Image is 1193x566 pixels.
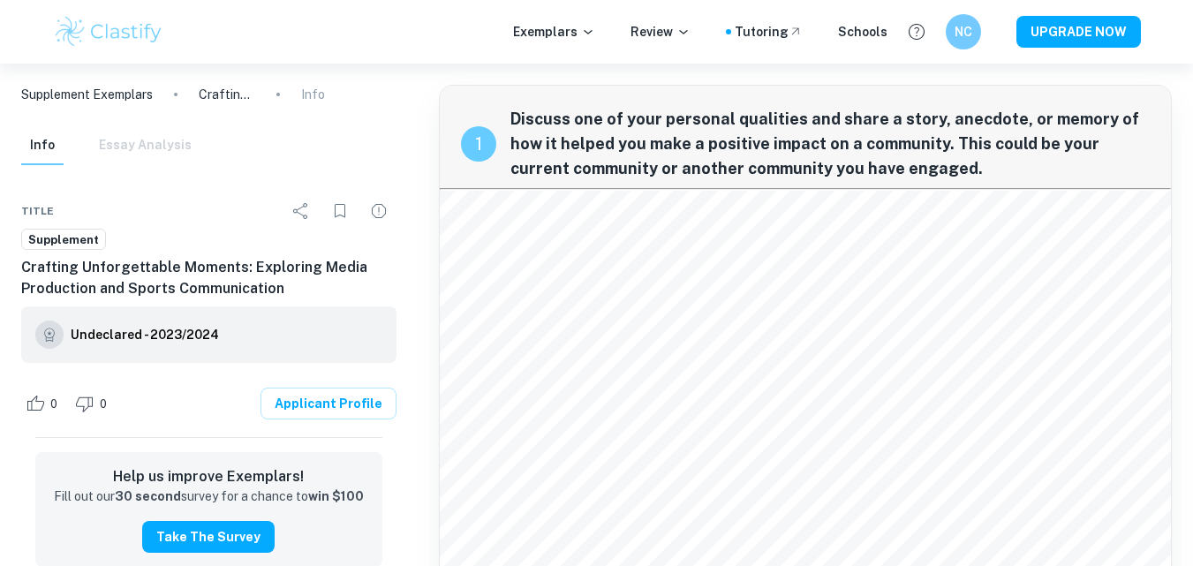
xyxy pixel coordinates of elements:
[510,107,1150,181] span: Discuss one of your personal qualities and share a story, anecdote, or memory of how it helped yo...
[90,396,117,413] span: 0
[71,321,219,349] a: Undeclared - 2023/2024
[199,85,255,104] p: Crafting Unforgettable Moments: Exploring Media Production and Sports Communication
[21,203,54,219] span: Title
[513,22,595,42] p: Exemplars
[41,396,67,413] span: 0
[49,466,368,487] h6: Help us improve Exemplars!
[115,489,181,503] strong: 30 second
[1016,16,1141,48] button: UPGRADE NOW
[21,389,67,418] div: Like
[361,193,396,229] div: Report issue
[902,17,932,47] button: Help and Feedback
[953,22,973,42] h6: NC
[630,22,691,42] p: Review
[22,231,105,249] span: Supplement
[322,193,358,229] div: Bookmark
[71,325,219,344] h6: Undeclared - 2023/2024
[461,126,496,162] div: recipe
[71,389,117,418] div: Dislike
[21,229,106,251] a: Supplement
[21,126,64,165] button: Info
[735,22,803,42] a: Tutoring
[142,521,275,553] button: Take the Survey
[283,193,319,229] div: Share
[53,14,165,49] img: Clastify logo
[308,489,364,503] strong: win $100
[301,85,325,104] p: Info
[946,14,981,49] button: NC
[838,22,887,42] a: Schools
[21,85,153,104] a: Supplement Exemplars
[260,388,396,419] a: Applicant Profile
[21,257,396,299] h6: Crafting Unforgettable Moments: Exploring Media Production and Sports Communication
[54,487,364,507] p: Fill out our survey for a chance to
